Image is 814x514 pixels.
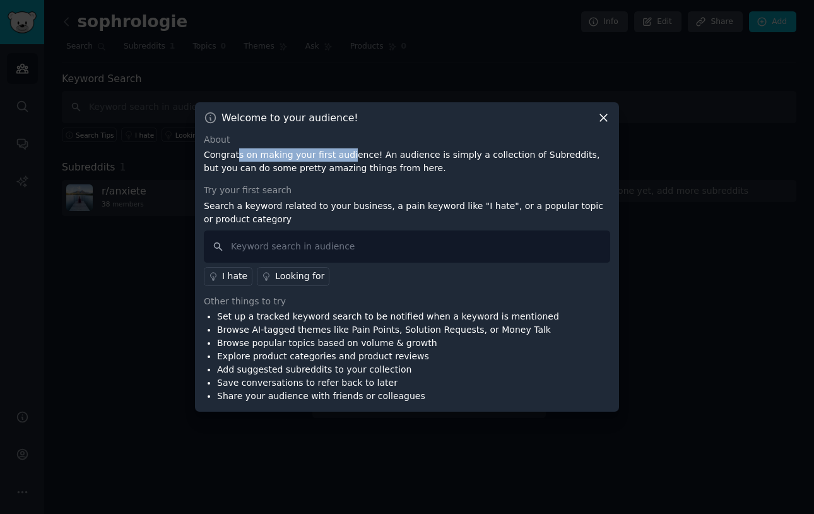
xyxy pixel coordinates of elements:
div: Looking for [275,270,324,283]
h3: Welcome to your audience! [221,111,358,124]
a: I hate [204,267,252,286]
div: Try your first search [204,184,610,197]
li: Share your audience with friends or colleagues [217,390,559,403]
input: Keyword search in audience [204,230,610,263]
li: Add suggested subreddits to your collection [217,363,559,376]
li: Set up a tracked keyword search to be notified when a keyword is mentioned [217,310,559,323]
li: Save conversations to refer back to later [217,376,559,390]
div: About [204,133,610,146]
li: Browse AI-tagged themes like Pain Points, Solution Requests, or Money Talk [217,323,559,337]
li: Explore product categories and product reviews [217,350,559,363]
p: Congrats on making your first audience! An audience is simply a collection of Subreddits, but you... [204,148,610,175]
li: Browse popular topics based on volume & growth [217,337,559,350]
div: I hate [222,270,247,283]
a: Looking for [257,267,329,286]
p: Search a keyword related to your business, a pain keyword like "I hate", or a popular topic or pr... [204,200,610,226]
div: Other things to try [204,295,610,308]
